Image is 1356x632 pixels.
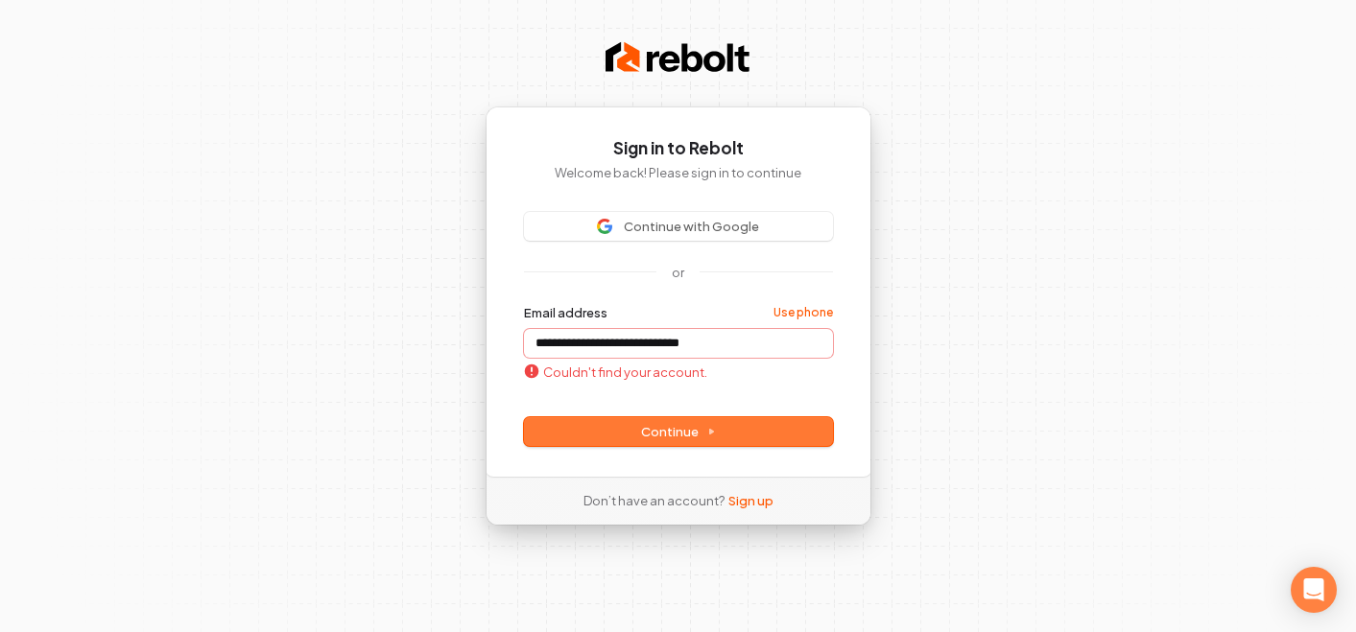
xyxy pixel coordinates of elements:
[583,492,725,509] span: Don’t have an account?
[524,304,607,321] label: Email address
[1291,567,1337,613] div: Open Intercom Messenger
[524,137,833,160] h1: Sign in to Rebolt
[773,305,833,320] a: Use phone
[728,492,773,509] a: Sign up
[641,423,716,440] span: Continue
[672,264,684,281] p: or
[624,218,759,235] span: Continue with Google
[524,212,833,241] button: Sign in with GoogleContinue with Google
[524,417,833,446] button: Continue
[606,38,749,77] img: Rebolt Logo
[524,363,707,381] p: Couldn't find your account.
[597,219,612,234] img: Sign in with Google
[524,164,833,181] p: Welcome back! Please sign in to continue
